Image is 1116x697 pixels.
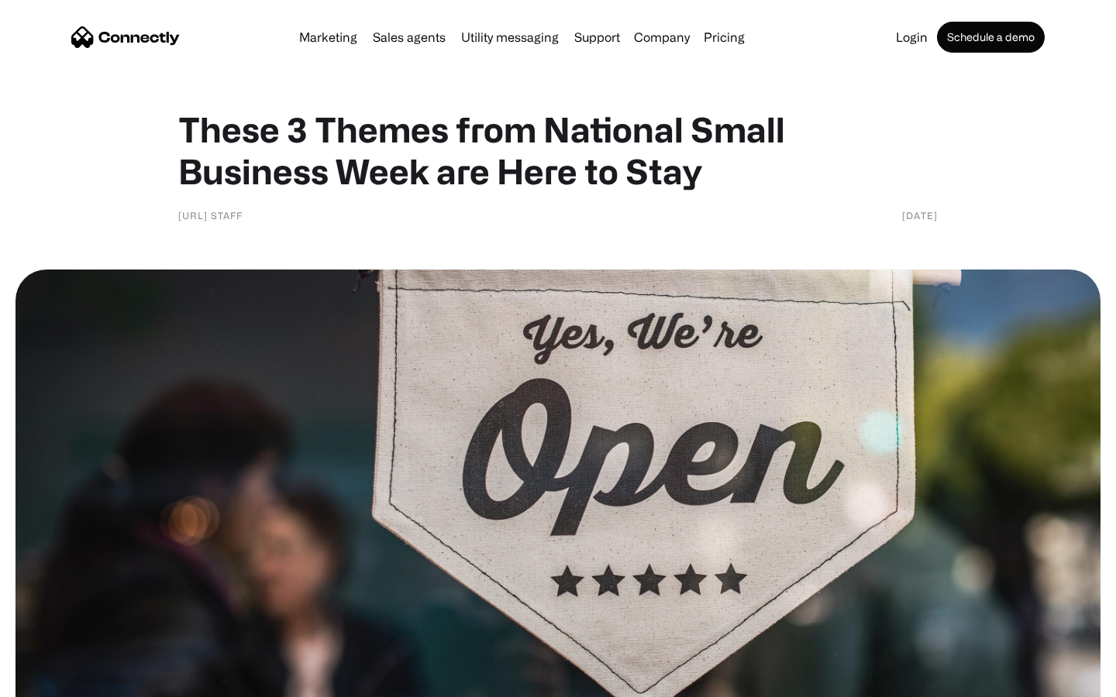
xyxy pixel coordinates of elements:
[902,208,938,223] div: [DATE]
[178,208,243,223] div: [URL] Staff
[15,670,93,692] aside: Language selected: English
[367,31,452,43] a: Sales agents
[293,31,363,43] a: Marketing
[697,31,751,43] a: Pricing
[890,31,934,43] a: Login
[178,108,938,192] h1: These 3 Themes from National Small Business Week are Here to Stay
[634,26,690,48] div: Company
[937,22,1045,53] a: Schedule a demo
[455,31,565,43] a: Utility messaging
[568,31,626,43] a: Support
[31,670,93,692] ul: Language list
